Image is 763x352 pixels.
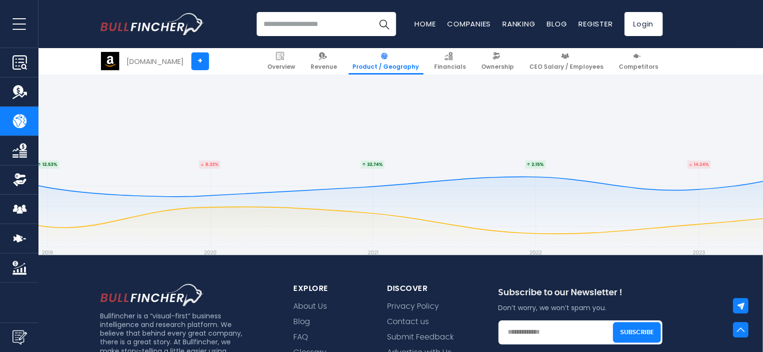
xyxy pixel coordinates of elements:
[100,13,204,35] img: Bullfincher logo
[503,19,536,29] a: Ranking
[387,333,454,342] a: Submit Feedback
[615,48,663,75] a: Competitors
[100,284,204,306] img: footer logo
[387,302,439,312] a: Privacy Policy
[387,284,475,294] div: Discover
[625,12,663,36] a: Login
[293,318,310,327] a: Blog
[499,304,663,313] p: Don’t worry, we won’t spam you.
[293,302,327,312] a: About Us
[100,13,204,35] a: Go to homepage
[191,52,209,70] a: +
[307,48,342,75] a: Revenue
[372,12,396,36] button: Search
[353,63,419,71] span: Product / Geography
[477,48,519,75] a: Ownership
[415,19,436,29] a: Home
[127,56,184,67] div: [DOMAIN_NAME]
[349,48,424,75] a: Product / Geography
[293,333,308,342] a: FAQ
[448,19,491,29] a: Companies
[613,322,661,343] button: Subscribe
[525,48,608,75] a: CEO Salary / Employees
[547,19,567,29] a: Blog
[293,284,364,294] div: explore
[311,63,338,71] span: Revenue
[13,173,27,187] img: Ownership
[579,19,613,29] a: Register
[482,63,514,71] span: Ownership
[435,63,466,71] span: Financials
[530,63,604,71] span: CEO Salary / Employees
[268,63,296,71] span: Overview
[499,288,663,304] div: Subscribe to our Newsletter !
[387,318,429,327] a: Contact us
[263,48,300,75] a: Overview
[430,48,471,75] a: Financials
[619,63,659,71] span: Competitors
[101,52,119,70] img: AMZN logo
